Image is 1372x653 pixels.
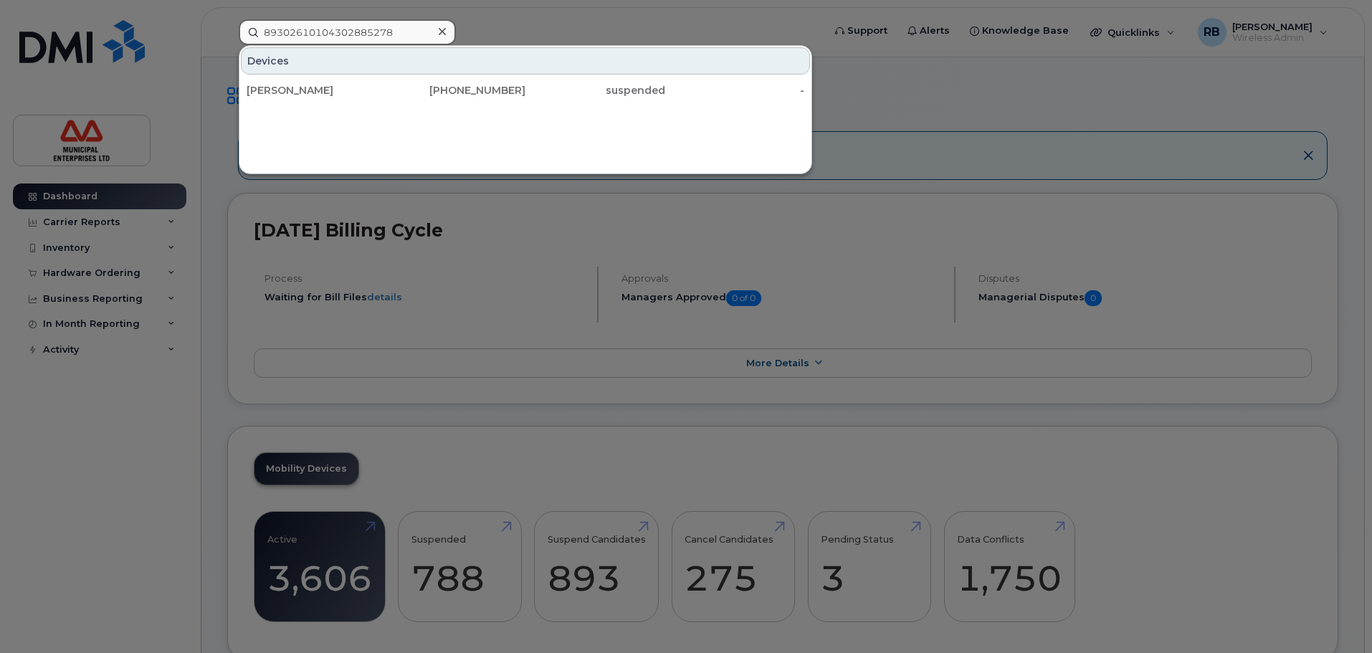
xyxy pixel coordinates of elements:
[241,47,810,75] div: Devices
[241,77,810,103] a: [PERSON_NAME][PHONE_NUMBER]suspended-
[386,83,526,97] div: [PHONE_NUMBER]
[247,83,386,97] div: [PERSON_NAME]
[665,83,805,97] div: -
[525,83,665,97] div: suspended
